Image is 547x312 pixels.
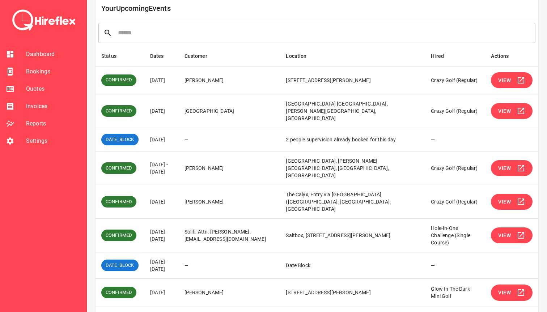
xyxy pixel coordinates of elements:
td: Solifi, Attn: [PERSON_NAME], [EMAIL_ADDRESS][DOMAIN_NAME] [179,219,280,252]
span: Invoices [26,102,81,111]
span: Bookings [26,67,81,76]
th: Status [96,46,144,67]
td: The Calyx, Entry via [GEOGRAPHIC_DATA] ([GEOGRAPHIC_DATA], [GEOGRAPHIC_DATA], [GEOGRAPHIC_DATA] [280,185,425,219]
th: Dates [144,46,179,67]
span: Reports [26,119,81,128]
td: Crazy Golf (Regular) [425,66,485,94]
td: [DATE] [144,279,179,307]
td: [PERSON_NAME] [179,66,280,94]
td: Date Block [280,252,425,279]
th: Location [280,46,425,67]
td: — [179,252,280,279]
span: CONFIRMED [101,165,136,172]
td: [DATE] [144,94,179,128]
td: — [179,128,280,151]
td: Crazy Golf (Regular) [425,151,485,185]
span: View [498,231,511,240]
span: View [498,197,511,206]
span: CONFIRMED [101,108,136,115]
td: Glow In The Dark Mini Golf [425,279,485,307]
td: [DATE] [144,185,179,219]
td: — [425,252,485,279]
span: Settings [26,137,81,145]
span: CONFIRMED [101,289,136,296]
span: View [498,164,511,173]
span: Dashboard [26,50,81,59]
th: Actions [485,46,538,67]
td: [DATE] - [DATE] [144,151,179,185]
span: CONFIRMED [101,198,136,205]
td: [DATE] [144,128,179,151]
td: — [425,128,485,151]
span: CONFIRMED [101,77,136,84]
td: [PERSON_NAME] [179,279,280,307]
span: Quotes [26,85,81,93]
td: Hole-In-One Challenge (Single Course) [425,219,485,252]
td: [PERSON_NAME] [179,151,280,185]
td: [GEOGRAPHIC_DATA] [GEOGRAPHIC_DATA], [PERSON_NAME][GEOGRAPHIC_DATA], [GEOGRAPHIC_DATA] [280,94,425,128]
span: DATE_BLOCK [101,136,139,143]
td: Crazy Golf (Regular) [425,94,485,128]
h6: Your Upcoming Events [101,3,538,14]
td: [DATE] [144,66,179,94]
span: CONFIRMED [101,232,136,239]
td: Crazy Golf (Regular) [425,185,485,219]
td: Saltbox, [STREET_ADDRESS][PERSON_NAME] [280,219,425,252]
td: [GEOGRAPHIC_DATA], [PERSON_NAME][GEOGRAPHIC_DATA], [GEOGRAPHIC_DATA], [GEOGRAPHIC_DATA] [280,151,425,185]
th: Customer [179,46,280,67]
td: [STREET_ADDRESS][PERSON_NAME] [280,66,425,94]
span: View [498,76,511,85]
td: [DATE] - [DATE] [144,252,179,279]
span: DATE_BLOCK [101,262,139,269]
td: [PERSON_NAME] [179,185,280,219]
td: [GEOGRAPHIC_DATA] [179,94,280,128]
span: View [498,107,511,116]
th: Hired [425,46,485,67]
td: [DATE] - [DATE] [144,219,179,252]
td: 2 people supervision already booked for this day [280,128,425,151]
td: [STREET_ADDRESS][PERSON_NAME] [280,279,425,307]
span: View [498,288,511,297]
